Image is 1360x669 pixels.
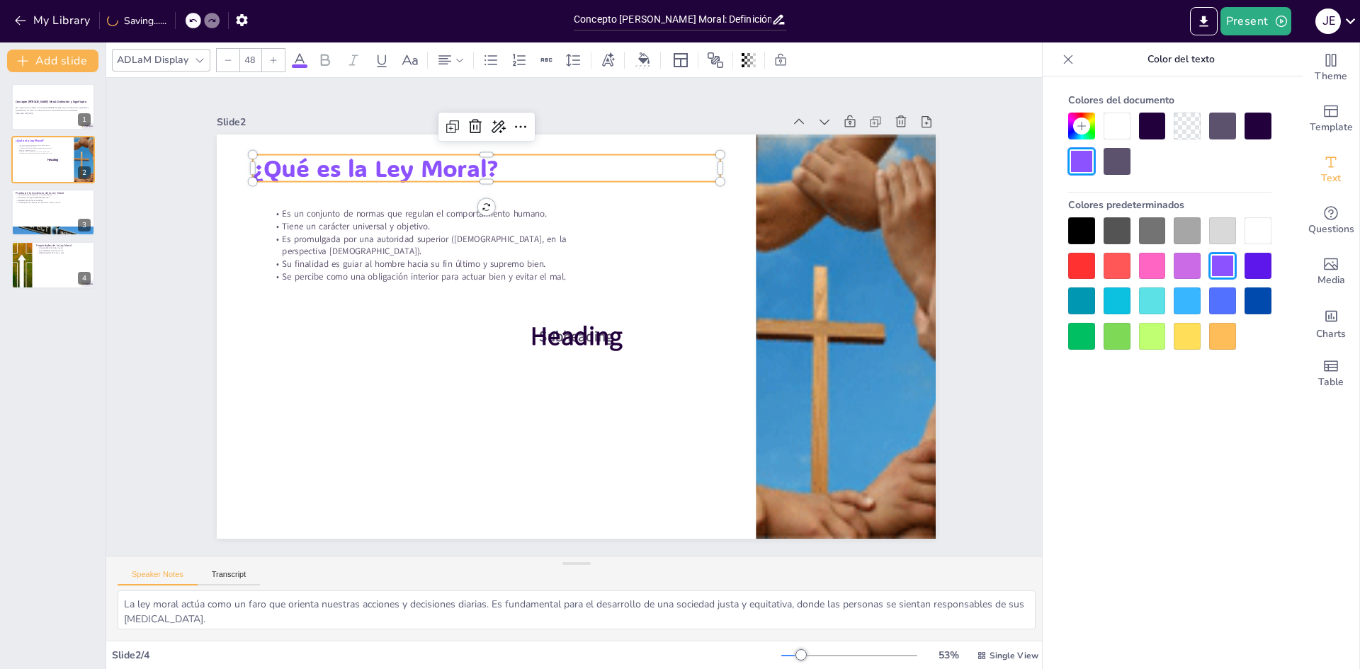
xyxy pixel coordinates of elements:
[16,196,91,199] p: Manifiesta la responsabilidad personal.
[47,158,58,162] span: Heading
[1068,93,1174,107] font: Colores del documento
[19,147,52,150] span: Es promulgada por una autoridad superior ([DEMOGRAPHIC_DATA], en la perspectiva [DEMOGRAPHIC_DATA]).
[11,189,95,236] div: 3
[1303,93,1359,144] div: Add ready made slides
[597,49,618,72] div: Text effects
[16,199,91,202] p: Reflejada en las leyes sociales.
[707,52,724,69] span: Position
[1220,7,1291,35] button: Present
[1316,326,1346,342] span: Charts
[283,233,567,258] span: Es promulgada por una autoridad superior ([DEMOGRAPHIC_DATA], en la perspectiva [DEMOGRAPHIC_DATA]).
[1303,144,1359,195] div: Add text boxes
[78,166,91,179] div: 2
[16,202,91,205] p: La búsqueda de justicia es inherente a la ley moral.
[16,138,44,142] span: ¿Qué es la Ley Moral?
[1318,374,1344,390] span: Table
[78,219,91,231] div: 3
[11,9,96,32] button: My Library
[36,249,91,252] p: Inmutabilidad de la ley moral.
[7,50,98,72] button: Add slide
[217,115,783,129] div: Slide 2
[36,252,91,255] p: Obligatoriedad de la ley moral.
[1303,246,1359,297] div: Add images, graphics, shapes or video
[1321,171,1341,186] span: Text
[36,244,91,248] p: Propiedades de la Ley Moral
[990,650,1038,661] span: Single View
[107,14,166,28] div: Saving......
[118,570,198,585] button: Speaker Notes
[36,247,91,250] p: Universalidad de la ley moral.
[669,49,692,72] div: Layout
[1315,69,1347,84] span: Theme
[1310,120,1353,135] span: Template
[16,112,91,115] p: Generated with [URL]
[19,144,50,146] span: Es un conjunto de normas que regulan el comportamiento humano.
[16,107,91,112] p: Esta presentación explora el concepto [PERSON_NAME] moral, su definición, significado y propiedad...
[1147,52,1215,66] font: Color del texto
[78,113,91,126] div: 1
[1303,195,1359,246] div: Get real-time input from your audience
[118,590,1036,629] textarea: La ley moral actúa como un faro que orienta nuestras acciones y decisiones diarias. Es fundamenta...
[19,151,50,152] span: Su finalidad es guiar al hombre hacia su fin último y supremo bien.
[114,50,191,69] div: ADLaM Display
[1068,198,1184,212] font: Colores predeterminados
[253,152,498,183] span: ¿Qué es la Ley Moral?
[1315,7,1341,35] button: J e
[1315,8,1341,34] div: J e
[1303,348,1359,399] div: Add a table
[283,258,546,270] span: Su finalidad es guiar al hombre hacia su fin último y supremo bien.
[283,220,431,232] span: Tiene un carácter universal y objetivo.
[11,136,95,183] div: 2
[198,570,261,585] button: Transcript
[78,272,91,285] div: 4
[1308,222,1354,237] span: Questions
[11,84,95,130] div: 1
[283,270,567,282] span: Se percibe como una obligación interior para actuar bien y evitar el mal.
[16,194,91,197] p: La conciencia humana es un guía interna.
[16,191,91,195] p: Prueba de la existencia de la Ley Moral
[1190,7,1218,35] button: Export to PowerPoint
[633,52,654,67] div: Background color
[574,9,771,30] input: Insert title
[1317,273,1345,288] span: Media
[1303,42,1359,93] div: Change the overall theme
[19,146,36,147] span: Tiene un carácter universal y objetivo.
[19,152,52,154] span: Se percibe como una obligación interior para actuar bien y evitar el mal.
[931,648,965,662] div: 53 %
[531,319,623,354] span: Heading
[11,241,95,288] div: 4
[16,101,86,104] strong: Concepto [PERSON_NAME] Moral: Definición y Significado
[283,207,548,219] span: Es un conjunto de normas que regulan el comportamiento humano.
[112,648,781,662] div: Slide 2 / 4
[1303,297,1359,348] div: Add charts and graphs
